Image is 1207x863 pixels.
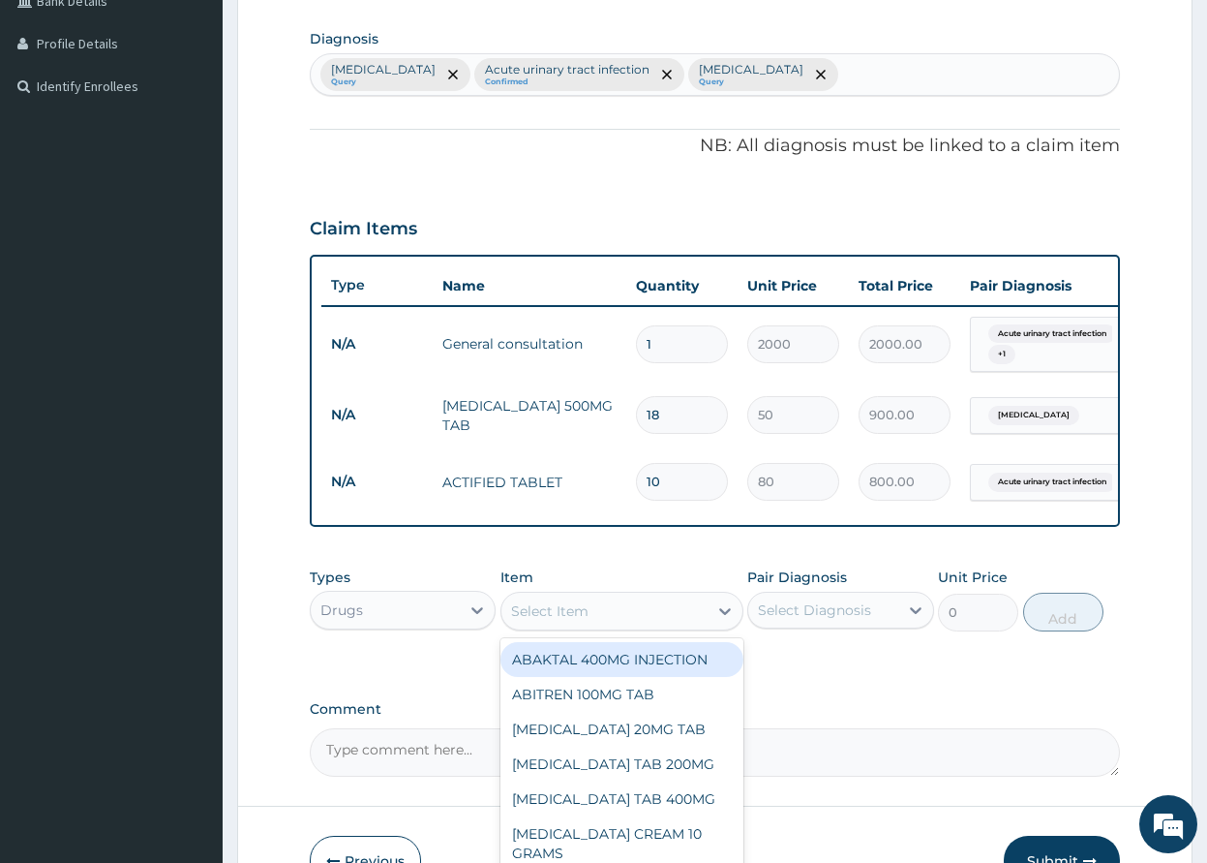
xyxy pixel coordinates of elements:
[511,601,588,621] div: Select Item
[500,642,743,677] div: ABAKTAL 400MG INJECTION
[321,397,433,433] td: N/A
[626,266,738,305] th: Quantity
[812,66,830,83] span: remove selection option
[310,29,378,48] label: Diagnosis
[433,324,626,363] td: General consultation
[321,326,433,362] td: N/A
[747,568,847,587] label: Pair Diagnosis
[849,266,960,305] th: Total Price
[433,386,626,445] td: [MEDICAL_DATA] 500MG TAB
[310,219,417,240] h3: Claim Items
[310,570,350,586] label: Types
[331,62,436,77] p: [MEDICAL_DATA]
[317,10,364,56] div: Minimize live chat window
[988,324,1116,344] span: Acute urinary tract infection
[1023,593,1104,632] button: Add
[10,529,369,597] textarea: Type your message and hit 'Enter'
[500,712,743,747] div: [MEDICAL_DATA] 20MG TAB
[112,244,267,440] span: We're online!
[500,747,743,782] div: [MEDICAL_DATA] TAB 200MG
[321,464,433,500] td: N/A
[658,66,676,83] span: remove selection option
[938,568,1008,587] label: Unit Price
[500,568,533,587] label: Item
[321,267,433,303] th: Type
[988,345,1015,364] span: + 1
[699,77,803,87] small: Query
[500,677,743,712] div: ABITREN 100MG TAB
[433,266,626,305] th: Name
[310,134,1120,159] p: NB: All diagnosis must be linked to a claim item
[758,601,871,620] div: Select Diagnosis
[320,601,363,620] div: Drugs
[738,266,849,305] th: Unit Price
[699,62,803,77] p: [MEDICAL_DATA]
[988,473,1116,492] span: Acute urinary tract infection
[444,66,462,83] span: remove selection option
[433,463,626,502] td: ACTIFIED TABLET
[331,77,436,87] small: Query
[960,266,1173,305] th: Pair Diagnosis
[310,701,1120,718] label: Comment
[101,108,325,134] div: Chat with us now
[485,62,649,77] p: Acute urinary tract infection
[485,77,649,87] small: Confirmed
[988,406,1079,425] span: [MEDICAL_DATA]
[500,782,743,817] div: [MEDICAL_DATA] TAB 400MG
[36,97,78,145] img: d_794563401_company_1708531726252_794563401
